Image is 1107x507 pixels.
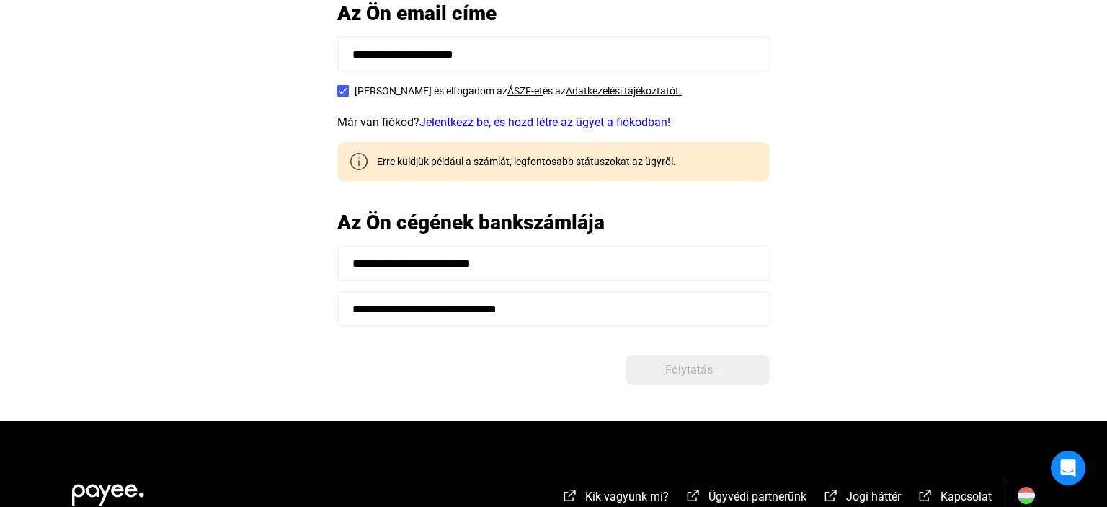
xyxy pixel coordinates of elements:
[337,210,770,235] h2: Az Ön cégének bankszámlája
[917,492,992,506] a: external-link-whiteKapcsolat
[543,85,566,97] span: és az
[846,490,901,503] span: Jogi háttér
[685,492,806,506] a: external-link-whiteÜgyvédi partnerünk
[507,85,543,97] a: ÁSZF-et
[337,1,770,26] h2: Az Ön email címe
[822,488,840,503] img: external-link-white
[713,366,730,374] img: arrow-right-white
[665,361,713,379] span: Folytatás
[1051,451,1085,485] div: Open Intercom Messenger
[337,114,770,131] div: Már van fiókod?
[1018,487,1035,504] img: HU.svg
[566,85,682,97] a: Adatkezelési tájékoztatót.
[685,488,702,503] img: external-link-white
[917,488,934,503] img: external-link-white
[350,153,368,170] img: info-grey-outline
[626,355,770,385] button: Folytatásarrow-right-white
[708,490,806,503] span: Ügyvédi partnerünk
[355,85,507,97] span: [PERSON_NAME] és elfogadom az
[366,154,676,169] div: Erre küldjük például a számlát, legfontosabb státuszokat az ügyről.
[72,476,144,506] img: white-payee-white-dot.svg
[822,492,901,506] a: external-link-whiteJogi háttér
[561,492,669,506] a: external-link-whiteKik vagyunk mi?
[941,490,992,503] span: Kapcsolat
[419,115,670,129] a: Jelentkezz be, és hozd létre az ügyet a fiókodban!
[561,488,579,503] img: external-link-white
[585,490,669,503] span: Kik vagyunk mi?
